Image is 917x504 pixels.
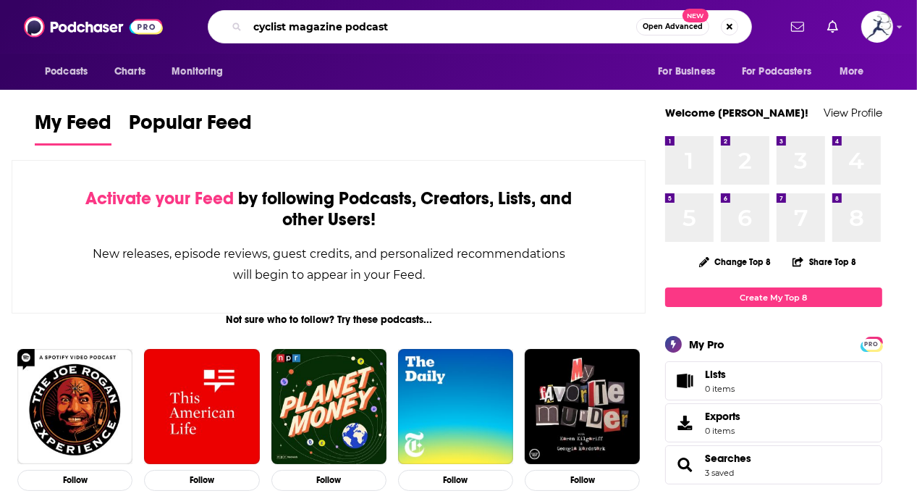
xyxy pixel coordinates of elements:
span: For Podcasters [742,62,811,82]
span: 0 items [705,426,740,436]
span: 0 items [705,384,735,394]
a: View Profile [824,106,882,119]
span: Searches [665,445,882,484]
button: Follow [144,470,259,491]
a: Searches [670,455,699,475]
button: Follow [398,470,513,491]
span: New [683,9,709,22]
span: Lists [670,371,699,391]
a: PRO [863,338,880,349]
button: Open AdvancedNew [636,18,709,35]
button: Share Top 8 [792,248,857,276]
span: Lists [705,368,726,381]
span: Podcasts [45,62,88,82]
img: Planet Money [271,349,386,464]
a: Charts [105,58,154,85]
span: Lists [705,368,735,381]
img: This American Life [144,349,259,464]
span: Exports [705,410,740,423]
button: open menu [732,58,832,85]
div: New releases, episode reviews, guest credits, and personalized recommendations will begin to appe... [85,243,572,285]
div: by following Podcasts, Creators, Lists, and other Users! [85,188,572,230]
img: The Joe Rogan Experience [17,349,132,464]
button: open menu [648,58,733,85]
span: PRO [863,339,880,350]
span: Popular Feed [129,110,252,143]
img: User Profile [861,11,893,43]
button: Follow [525,470,640,491]
a: 3 saved [705,468,734,478]
div: My Pro [689,337,724,351]
a: Searches [705,452,751,465]
a: Lists [665,361,882,400]
span: Charts [114,62,145,82]
span: Monitoring [172,62,223,82]
img: The Daily [398,349,513,464]
a: My Feed [35,110,111,146]
img: Podchaser - Follow, Share and Rate Podcasts [24,13,163,41]
span: Exports [670,413,699,433]
span: Logged in as BloomsburySpecialInterest [861,11,893,43]
a: Show notifications dropdown [821,14,844,39]
span: Open Advanced [643,23,703,30]
a: Create My Top 8 [665,287,882,307]
span: More [840,62,864,82]
div: Not sure who to follow? Try these podcasts... [12,314,646,326]
a: Popular Feed [129,110,252,146]
button: Follow [17,470,132,491]
span: My Feed [35,110,111,143]
span: For Business [658,62,715,82]
button: Change Top 8 [690,253,780,271]
span: Activate your Feed [85,188,234,209]
button: Show profile menu [861,11,893,43]
button: Follow [271,470,386,491]
button: open menu [161,58,242,85]
input: Search podcasts, credits, & more... [248,15,636,38]
button: open menu [829,58,882,85]
div: Search podcasts, credits, & more... [208,10,752,43]
a: Exports [665,403,882,442]
img: My Favorite Murder with Karen Kilgariff and Georgia Hardstark [525,349,640,464]
a: Welcome [PERSON_NAME]! [665,106,808,119]
button: open menu [35,58,106,85]
a: Show notifications dropdown [785,14,810,39]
